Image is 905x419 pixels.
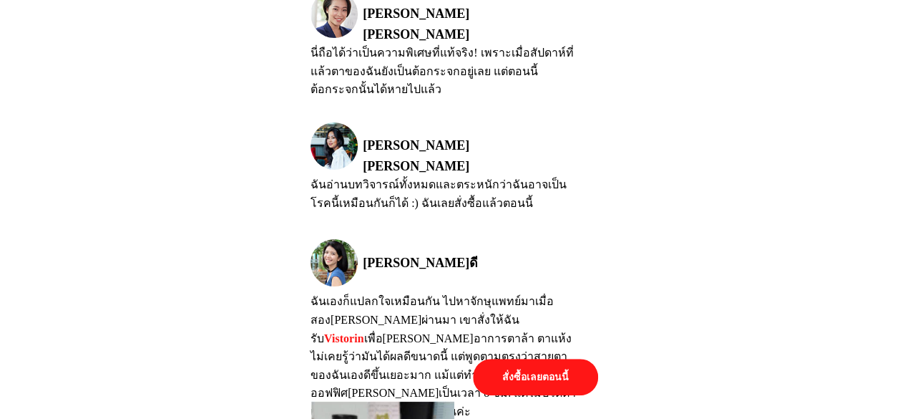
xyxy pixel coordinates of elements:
[324,332,363,345] span: Vistorin
[363,253,506,274] h3: [PERSON_NAME]ดี
[473,359,597,395] p: สั่งซื้อเลยตอนนี้
[310,44,583,117] h3: นี่ถือได้ว่าเป็นความพิเศษที่แท้จริง! เพราะเมื่อสัปดาห์ที่แล้วตาของฉันยังเป็นต้อกระจกอยู่เลย แต่ตอ...
[363,4,506,45] h3: [PERSON_NAME] [PERSON_NAME]
[363,135,506,177] h3: [PERSON_NAME] [PERSON_NAME]
[310,175,583,212] h3: ฉันอ่านบทวิจารณ์ทั้งหมดและตระหนักว่าฉันอาจเป็นโรคนี้เหมือนกันก็ได้ :) ฉันเลยสั่งซื้อแล้วตอนนี้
